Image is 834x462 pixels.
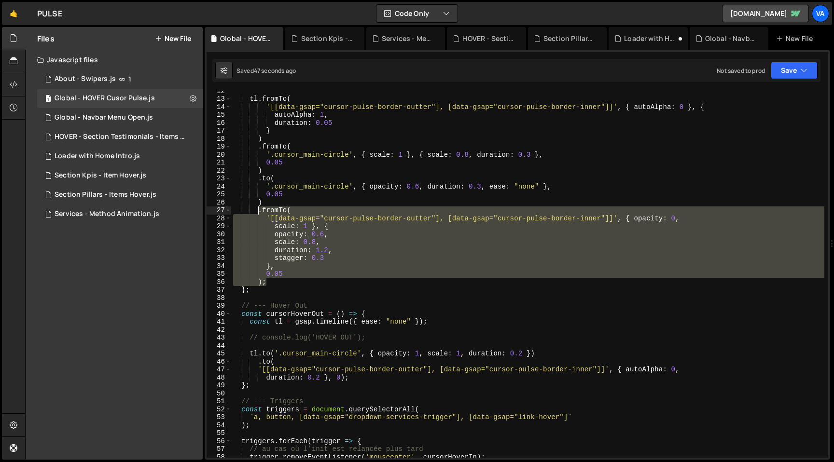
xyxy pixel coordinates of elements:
[812,5,829,22] a: Va
[207,342,231,350] div: 44
[207,445,231,453] div: 57
[37,8,62,19] div: PULSE
[207,397,231,406] div: 51
[207,286,231,294] div: 37
[207,326,231,334] div: 42
[207,190,231,199] div: 25
[207,151,231,159] div: 20
[155,35,191,42] button: New File
[207,302,231,310] div: 39
[207,206,231,215] div: 27
[207,270,231,278] div: 35
[207,87,231,95] div: 12
[207,390,231,398] div: 50
[207,358,231,366] div: 46
[128,75,131,83] span: 1
[55,113,153,122] div: Global - Navbar Menu Open.js
[376,5,458,22] button: Code Only
[717,67,765,75] div: Not saved to prod
[254,67,296,75] div: 47 seconds ago
[207,318,231,326] div: 41
[37,166,203,185] div: 16253/44485.js
[207,350,231,358] div: 45
[37,147,203,166] div: 16253/45227.js
[2,2,26,25] a: 🤙
[207,231,231,239] div: 30
[37,89,203,108] div: Global - HOVER Cusor Pulse.js
[771,62,818,79] button: Save
[220,34,272,43] div: Global - HOVER Cusor Pulse.js
[624,34,676,43] div: Loader with Home Intro.js
[207,175,231,183] div: 23
[207,406,231,414] div: 52
[207,381,231,390] div: 49
[37,204,203,224] div: Services - Method Animation.js
[207,135,231,143] div: 18
[236,67,296,75] div: Saved
[382,34,433,43] div: Services - Method Animation.js
[207,159,231,167] div: 21
[55,171,146,180] div: Section Kpis - Item Hover.js
[207,413,231,421] div: 53
[776,34,817,43] div: New File
[37,127,206,147] div: HOVER - Section Testimonials - Items Hover.js
[207,278,231,286] div: 36
[207,222,231,231] div: 29
[543,34,595,43] div: Section Pillars - Items Hover.js
[301,34,353,43] div: Section Kpis - Item Hover.js
[55,94,155,103] div: Global - HOVER Cusor Pulse.js
[26,50,203,69] div: Javascript files
[207,262,231,271] div: 34
[207,246,231,255] div: 32
[55,75,116,83] div: About - Swipers.js
[55,152,140,161] div: Loader with Home Intro.js
[207,111,231,119] div: 15
[722,5,809,22] a: [DOMAIN_NAME]
[207,374,231,382] div: 48
[207,127,231,135] div: 17
[462,34,514,43] div: HOVER - Section Testimonials - Items Hover.js
[207,199,231,207] div: 26
[207,429,231,437] div: 55
[207,334,231,342] div: 43
[207,421,231,430] div: 54
[45,95,51,103] span: 1
[37,69,203,89] div: 16253/43838.js
[207,167,231,175] div: 22
[207,119,231,127] div: 16
[207,183,231,191] div: 24
[207,437,231,446] div: 56
[207,95,231,103] div: 13
[207,294,231,302] div: 38
[55,133,188,141] div: HOVER - Section Testimonials - Items Hover.js
[55,190,156,199] div: Section Pillars - Items Hover.js
[207,254,231,262] div: 33
[37,33,55,44] h2: Files
[207,143,231,151] div: 19
[207,366,231,374] div: 47
[207,310,231,318] div: 40
[55,210,159,218] div: Services - Method Animation.js
[207,238,231,246] div: 31
[705,34,757,43] div: Global - Navbar Menu Open.js
[207,103,231,111] div: 14
[37,185,203,204] div: 16253/44429.js
[207,215,231,223] div: 28
[207,453,231,462] div: 58
[37,108,203,127] div: 16253/44426.js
